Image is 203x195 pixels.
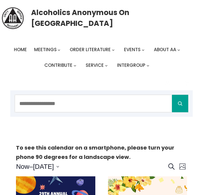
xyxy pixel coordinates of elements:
[161,77,174,90] a: Login
[177,48,180,51] button: About AA submenu
[16,163,29,170] span: Now
[58,48,60,51] button: Meetings submenu
[117,61,145,70] a: Intergroup
[86,62,104,68] span: Service
[147,64,149,67] button: Intergroup submenu
[70,46,111,53] span: Order Literature
[86,61,104,70] a: Service
[31,6,129,30] a: Alcoholics Anonymous on [GEOGRAPHIC_DATA]
[154,46,176,53] span: About AA
[154,45,176,54] a: About AA
[182,78,193,89] button: Cart
[16,162,59,172] button: Click to toggle datepicker
[34,46,57,53] span: Meetings
[117,62,145,68] span: Intergroup
[105,64,108,67] button: Service submenu
[14,45,27,54] a: Home
[112,48,115,51] button: Order Literature submenu
[172,95,188,112] button: Search
[124,45,141,54] a: Events
[74,64,76,67] button: Contribute submenu
[44,61,72,70] a: Contribute
[33,163,54,170] span: [DATE]
[16,144,174,161] strong: To see this calendar on a smartphone, please turn your phone 90 degrees for a landscape view.
[124,46,141,53] span: Events
[12,45,184,70] nav: Intergroup
[14,46,27,53] span: Home
[2,7,24,29] img: Alcoholics Anonymous on Oahu
[142,48,144,51] button: Events submenu
[34,45,57,54] a: Meetings
[44,62,72,68] span: Contribute
[29,162,33,172] span: –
